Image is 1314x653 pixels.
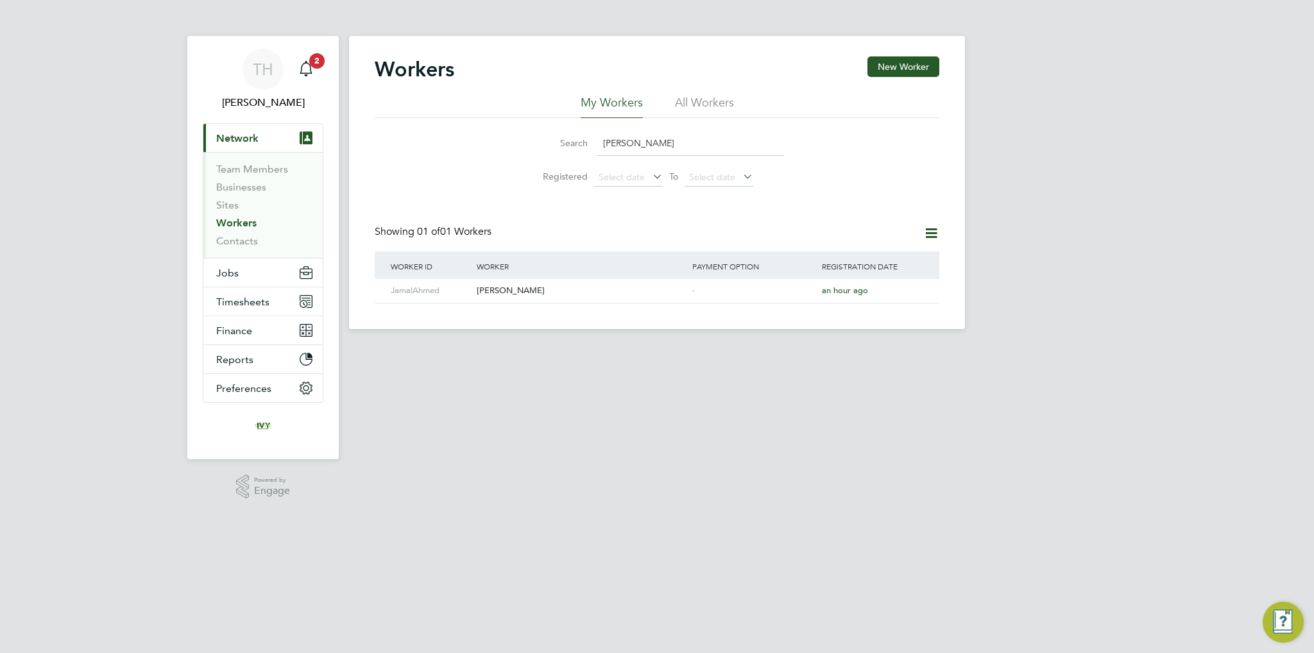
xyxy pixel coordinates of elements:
[216,382,271,394] span: Preferences
[675,95,734,118] li: All Workers
[867,56,939,77] button: New Worker
[203,259,323,287] button: Jobs
[689,251,819,281] div: Payment Option
[203,152,323,258] div: Network
[253,416,273,436] img: ivyresourcegroup-logo-retina.png
[254,475,290,486] span: Powered by
[581,95,643,118] li: My Workers
[388,279,474,303] div: JamalAhmed
[203,345,323,373] button: Reports
[689,279,819,303] div: -
[375,225,494,239] div: Showing
[203,316,323,344] button: Finance
[375,56,454,82] h2: Workers
[216,296,269,308] span: Timesheets
[417,225,440,238] span: 01 of
[822,285,868,296] span: an hour ago
[216,267,239,279] span: Jobs
[216,217,257,229] a: Workers
[187,36,339,459] nav: Main navigation
[599,171,645,183] span: Select date
[216,235,258,247] a: Contacts
[388,251,474,281] div: Worker ID
[689,171,735,183] span: Select date
[1263,602,1304,643] button: Engage Resource Center
[388,278,926,289] a: JamalAhmed[PERSON_NAME]-an hour ago
[203,49,323,110] a: TH[PERSON_NAME]
[597,131,784,156] input: Name, email or phone number
[293,49,319,90] a: 2
[474,251,689,281] div: Worker
[665,168,682,185] span: To
[216,163,288,175] a: Team Members
[474,279,689,303] div: [PERSON_NAME]
[819,251,926,281] div: Registration Date
[530,171,588,182] label: Registered
[216,199,239,211] a: Sites
[254,486,290,496] span: Engage
[236,475,291,499] a: Powered byEngage
[203,374,323,402] button: Preferences
[216,353,253,366] span: Reports
[203,287,323,316] button: Timesheets
[216,325,252,337] span: Finance
[203,95,323,110] span: Tom Harvey
[253,61,273,78] span: TH
[203,416,323,436] a: Go to home page
[309,53,325,69] span: 2
[203,124,323,152] button: Network
[216,132,259,144] span: Network
[530,137,588,149] label: Search
[417,225,491,238] span: 01 Workers
[216,181,266,193] a: Businesses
